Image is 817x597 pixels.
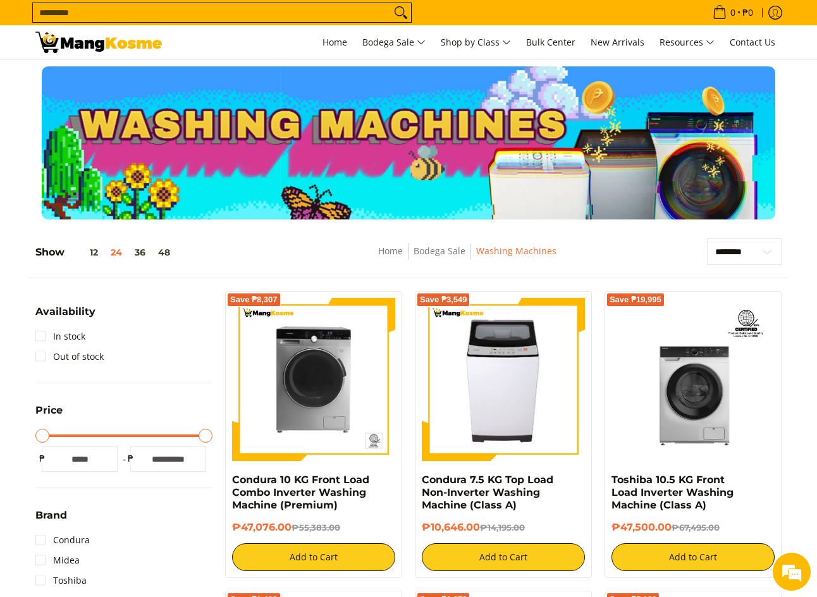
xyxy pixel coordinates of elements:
a: Midea [35,550,80,570]
span: Shop by Class [441,35,511,51]
button: Add to Cart [422,543,585,571]
span: ₱ [35,452,48,465]
a: Toshiba [35,570,87,591]
span: Bodega Sale [362,35,426,51]
a: Out of stock [35,347,104,367]
button: Add to Cart [232,543,395,571]
span: Home [322,36,347,48]
del: ₱14,195.00 [480,522,525,532]
del: ₱55,383.00 [292,522,340,532]
a: Condura 7.5 KG Top Load Non-Inverter Washing Machine (Class A) [422,474,553,511]
span: Contact Us [730,36,775,48]
a: Home [316,25,353,59]
span: 0 [728,8,737,17]
button: 24 [104,247,128,257]
summary: Open [35,405,63,425]
span: New Arrivals [591,36,644,48]
nav: Breadcrumbs [286,243,649,272]
a: Contact Us [723,25,782,59]
button: 12 [64,247,104,257]
a: Toshiba 10.5 KG Front Load Inverter Washing Machine (Class A) [611,474,734,511]
span: Price [35,405,63,415]
img: Toshiba 10.5 KG Front Load Inverter Washing Machine (Class A) [611,298,775,461]
span: Save ₱8,307 [230,296,278,304]
a: Washing Machines [476,245,556,257]
img: condura-7.5kg-topload-non-inverter-washing-machine-class-c-full-view-mang-kosme [427,298,580,461]
span: Bulk Center [526,36,575,48]
h6: ₱10,646.00 [422,521,585,534]
span: • [709,6,757,20]
h6: ₱47,500.00 [611,521,775,534]
span: ₱0 [740,8,755,17]
a: Bodega Sale [414,245,465,257]
img: Washing Machines l Mang Kosme: Home Appliances Warehouse Sale Partner [35,32,162,53]
span: Save ₱3,549 [420,296,467,304]
a: Condura [35,530,90,550]
summary: Open [35,307,95,326]
button: Search [391,3,411,22]
span: Save ₱19,995 [610,296,661,304]
del: ₱67,495.00 [672,522,720,532]
span: ₱ [124,452,137,465]
h6: ₱47,076.00 [232,521,395,534]
a: Bulk Center [520,25,582,59]
img: Condura 10 KG Front Load Combo Inverter Washing Machine (Premium) [232,298,395,461]
h5: Show [35,246,176,259]
summary: Open [35,510,67,530]
a: Shop by Class [434,25,517,59]
a: Condura 10 KG Front Load Combo Inverter Washing Machine (Premium) [232,474,369,511]
span: Resources [660,35,715,51]
button: 48 [152,247,176,257]
button: 36 [128,247,152,257]
a: Resources [653,25,721,59]
a: Bodega Sale [356,25,432,59]
span: Availability [35,307,95,317]
button: Add to Cart [611,543,775,571]
a: New Arrivals [584,25,651,59]
nav: Main Menu [175,25,782,59]
a: Home [378,245,403,257]
span: Brand [35,510,67,520]
a: In stock [35,326,85,347]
